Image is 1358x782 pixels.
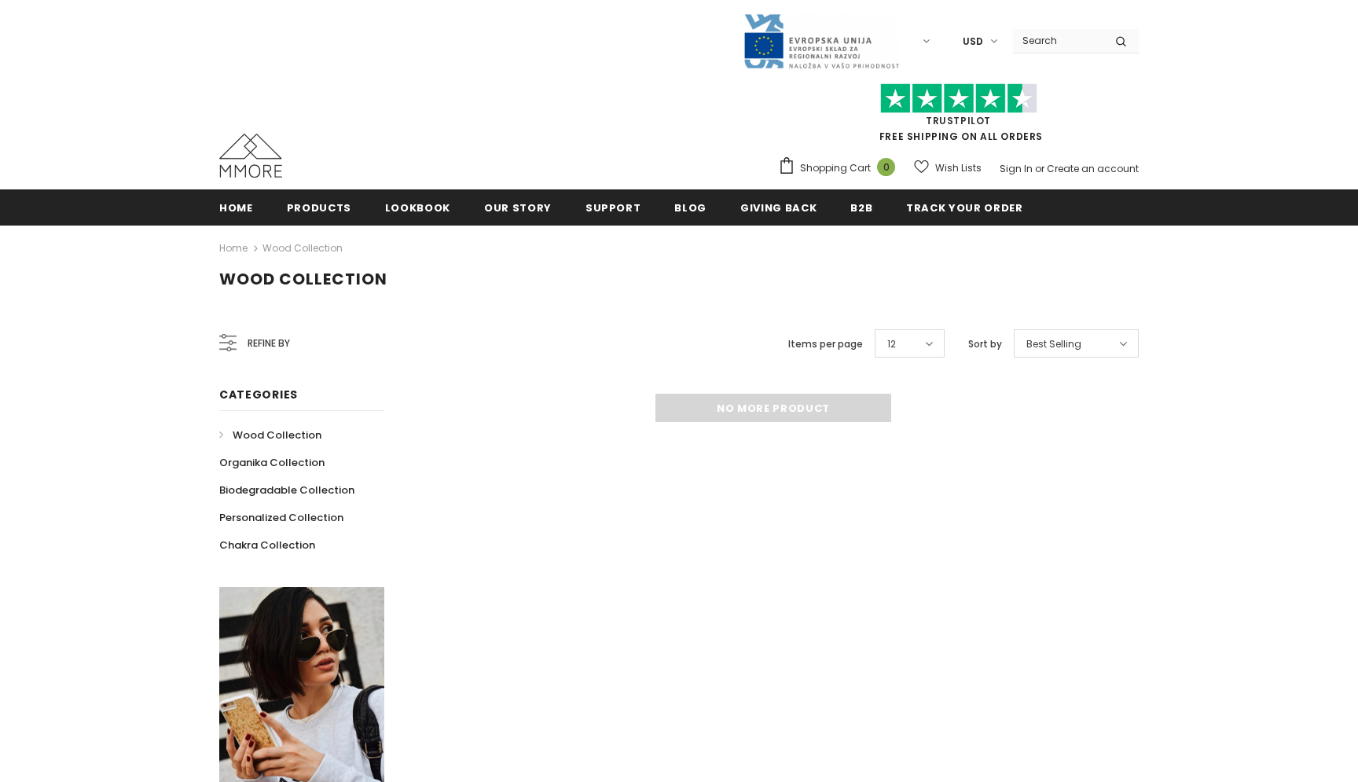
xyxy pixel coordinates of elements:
a: Biodegradable Collection [219,476,354,504]
a: B2B [850,189,872,225]
label: Sort by [968,336,1002,352]
span: Home [219,200,253,215]
a: Organika Collection [219,449,325,476]
span: Wood Collection [233,428,321,442]
img: Javni Razpis [743,13,900,70]
span: Best Selling [1026,336,1081,352]
a: Blog [674,189,707,225]
span: Wish Lists [935,160,982,176]
a: Home [219,239,248,258]
span: Our Story [484,200,552,215]
span: B2B [850,200,872,215]
a: Track your order [906,189,1022,225]
span: Shopping Cart [800,160,871,176]
label: Items per page [788,336,863,352]
img: MMORE Cases [219,134,282,178]
span: USD [963,34,983,50]
span: Categories [219,387,298,402]
a: Giving back [740,189,817,225]
span: Blog [674,200,707,215]
a: Javni Razpis [743,34,900,47]
a: Home [219,189,253,225]
span: Track your order [906,200,1022,215]
a: Wood Collection [219,421,321,449]
a: Wish Lists [914,154,982,182]
span: or [1035,162,1044,175]
a: Sign In [1000,162,1033,175]
span: Organika Collection [219,455,325,470]
span: Refine by [248,335,290,352]
span: Chakra Collection [219,538,315,553]
span: 0 [877,158,895,176]
span: Products [287,200,351,215]
a: Wood Collection [262,241,343,255]
a: Create an account [1047,162,1139,175]
span: Lookbook [385,200,450,215]
a: Products [287,189,351,225]
a: Shopping Cart 0 [778,156,903,180]
img: Trust Pilot Stars [880,83,1037,114]
a: Our Story [484,189,552,225]
a: Lookbook [385,189,450,225]
span: 12 [887,336,896,352]
span: FREE SHIPPING ON ALL ORDERS [778,90,1139,143]
span: Giving back [740,200,817,215]
a: Trustpilot [926,114,991,127]
span: Biodegradable Collection [219,483,354,497]
span: support [585,200,641,215]
a: Personalized Collection [219,504,343,531]
input: Search Site [1013,29,1103,52]
span: Wood Collection [219,268,387,290]
a: support [585,189,641,225]
a: Chakra Collection [219,531,315,559]
span: Personalized Collection [219,510,343,525]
